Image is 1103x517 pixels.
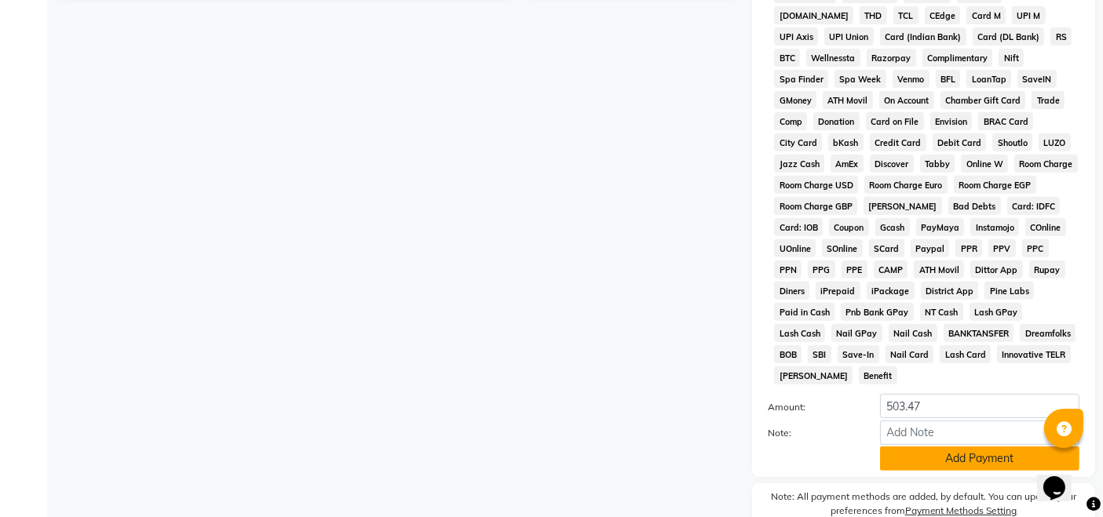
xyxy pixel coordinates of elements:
[774,91,816,109] span: GMoney
[816,282,860,300] span: iPrepaid
[822,239,863,257] span: SOnline
[831,324,882,342] span: Nail GPay
[875,218,910,236] span: Gcash
[893,6,919,24] span: TCL
[774,197,857,215] span: Room Charge GBP
[774,282,809,300] span: Diners
[774,133,822,151] span: City Card
[1014,155,1078,173] span: Room Charge
[774,345,802,363] span: BOB
[774,239,816,257] span: UOnline
[997,345,1071,363] span: Innovative TELR
[973,27,1045,46] span: Card (DL Bank)
[774,155,824,173] span: Jazz Cash
[893,70,930,88] span: Venmo
[1025,218,1066,236] span: COnline
[966,70,1011,88] span: LoanTap
[886,345,934,363] span: Nail Card
[756,400,867,414] label: Amount:
[911,239,950,257] span: Paypal
[774,218,823,236] span: Card: IOB
[921,282,979,300] span: District App
[774,176,858,194] span: Room Charge USD
[823,91,873,109] span: ATH Movil
[880,446,1079,471] button: Add Payment
[1017,70,1057,88] span: SaveIN
[774,303,835,321] span: Paid in Cash
[984,282,1034,300] span: Pine Labs
[880,394,1079,418] input: Amount
[831,155,864,173] span: AmEx
[916,218,965,236] span: PayMaya
[1037,454,1087,501] iframe: chat widget
[920,303,963,321] span: NT Cash
[1012,6,1046,24] span: UPI M
[860,6,887,24] span: THD
[774,27,818,46] span: UPI Axis
[933,133,987,151] span: Debit Card
[992,133,1032,151] span: Shoutlo
[828,133,864,151] span: bKash
[867,282,915,300] span: iPackage
[920,155,955,173] span: Tabby
[813,112,860,130] span: Donation
[870,155,914,173] span: Discover
[880,421,1079,445] input: Add Note
[808,345,831,363] span: SBI
[866,112,924,130] span: Card on File
[774,324,825,342] span: Lash Cash
[870,133,926,151] span: Credit Card
[1007,197,1061,215] span: Card: IDFC
[999,49,1024,67] span: Nift
[869,239,904,257] span: SCard
[864,176,948,194] span: Room Charge Euro
[970,303,1023,321] span: Lash GPay
[954,176,1036,194] span: Room Charge EGP
[842,260,867,279] span: PPE
[936,70,961,88] span: BFL
[930,112,973,130] span: Envision
[940,91,1026,109] span: Chamber Gift Card
[879,91,934,109] span: On Account
[874,260,908,279] span: CAMP
[970,260,1023,279] span: Dittor App
[925,6,961,24] span: CEdge
[880,27,966,46] span: Card (Indian Bank)
[829,218,869,236] span: Coupon
[940,345,991,363] span: Lash Card
[824,27,874,46] span: UPI Union
[948,197,1001,215] span: Bad Debts
[859,366,897,384] span: Benefit
[774,6,853,24] span: [DOMAIN_NAME]
[774,112,807,130] span: Comp
[955,239,982,257] span: PPR
[774,70,828,88] span: Spa Finder
[914,260,964,279] span: ATH Movil
[1032,91,1065,109] span: Trade
[1020,324,1076,342] span: Dreamfolks
[774,260,802,279] span: PPN
[970,218,1019,236] span: Instamojo
[944,324,1014,342] span: BANKTANSFER
[835,70,886,88] span: Spa Week
[988,239,1016,257] span: PPV
[889,324,937,342] span: Nail Cash
[774,49,800,67] span: BTC
[864,197,942,215] span: [PERSON_NAME]
[966,6,1006,24] span: Card M
[978,112,1033,130] span: BRAC Card
[867,49,916,67] span: Razorpay
[808,260,835,279] span: PPG
[922,49,993,67] span: Complimentary
[961,155,1008,173] span: Online W
[1022,239,1049,257] span: PPC
[1039,133,1071,151] span: LUZO
[1029,260,1065,279] span: Rupay
[841,303,914,321] span: Pnb Bank GPay
[756,426,867,440] label: Note:
[774,366,853,384] span: [PERSON_NAME]
[1050,27,1072,46] span: RS
[806,49,860,67] span: Wellnessta
[838,345,879,363] span: Save-In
